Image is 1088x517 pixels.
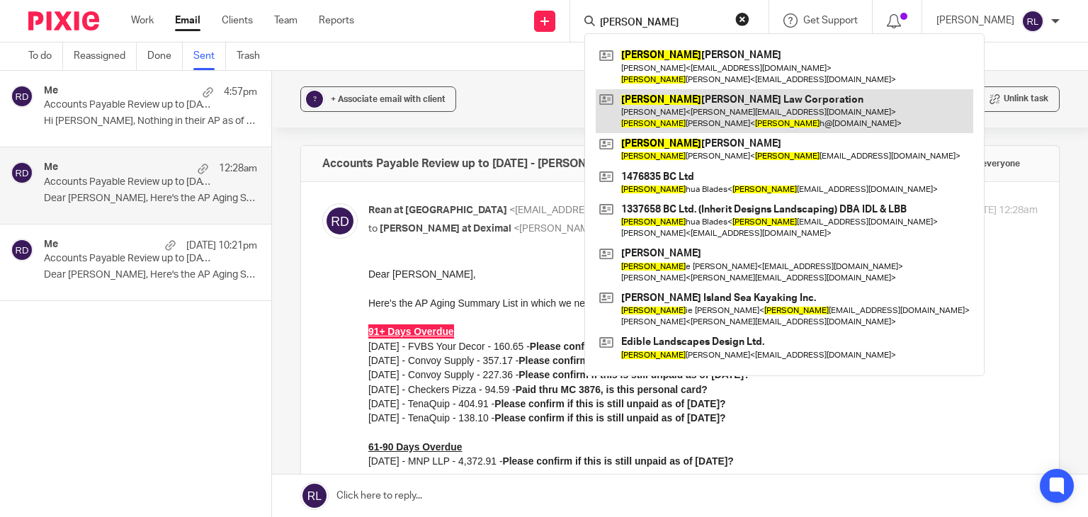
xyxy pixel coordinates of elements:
[11,239,33,261] img: svg%3E
[803,16,858,25] span: Get Support
[735,12,749,26] button: Clear
[44,161,58,174] h4: Me
[599,17,726,30] input: Search
[322,157,716,171] h4: Accounts Payable Review up to [DATE] - [PERSON_NAME] Contracting Ltd
[126,145,357,157] strong: Please confirm if this is still unpaid as of [DATE]?
[186,239,257,253] p: [DATE] 10:21pm
[28,331,669,346] p: Allnorth Consultants Limited
[44,176,215,188] p: Accounts Payable Review up to [DATE] - [PERSON_NAME] Contracting Ltd
[368,224,378,234] span: to
[74,42,137,70] a: Reassigned
[978,86,1060,112] button: Unlink task
[936,13,1014,28] p: [PERSON_NAME]
[222,13,253,28] a: Clients
[44,193,257,205] p: Dear [PERSON_NAME], Here's the AP Aging Summary...
[514,224,766,234] span: <[PERSON_NAME][EMAIL_ADDRESS][DOMAIN_NAME]>
[219,161,257,176] p: 12:28am
[28,273,669,288] p: RONA Terrace
[1021,10,1044,33] img: svg%3E
[44,239,58,251] h4: Me
[28,302,669,317] p: Skeena Truss Ltd.
[368,205,507,215] span: Rean at [GEOGRAPHIC_DATA]
[306,91,323,108] div: ?
[44,115,257,127] p: Hi [PERSON_NAME], Nothing in their AP as of this...
[161,74,392,85] strong: Please confirm if this is still unpaid as of [DATE]?
[44,85,58,97] h4: Me
[274,13,297,28] a: Team
[44,269,257,281] p: Dear [PERSON_NAME], Here's the AP Aging Summary...
[224,85,257,99] p: 4:57pm
[28,317,669,331] p: Terrace Redi-Mix Ltd.
[147,117,339,128] strong: Paid thru MC 3876, is this personal card?
[300,86,456,112] button: ? + Associate email with client
[967,203,1038,218] p: [DATE] 12:28am
[175,13,200,28] a: Email
[331,95,446,103] span: + Associate email with client
[28,42,63,70] a: To do
[237,42,271,70] a: Trash
[28,11,99,30] img: Pixie
[28,346,669,360] p: WO Contracting
[150,102,381,113] strong: Please confirm if this is still unpaid as of [DATE]?
[44,99,215,111] p: Accounts Payable Review up to [DATE] - 1373108 B.C. Ltd. ([PERSON_NAME])
[11,85,33,108] img: svg%3E
[184,232,415,243] strong: Please confirm if this is still unpaid as of [DATE]?
[322,203,358,239] img: svg%3E
[319,13,354,28] a: Reports
[380,224,511,234] span: [PERSON_NAME] at Deximal
[135,188,365,200] strong: Please confirm if this is still unpaid as of [DATE]?
[193,42,226,70] a: Sent
[131,13,154,28] a: Work
[150,88,381,99] strong: Please confirm if this is still unpaid as of [DATE]?
[147,42,183,70] a: Done
[509,205,684,215] span: <[EMAIL_ADDRESS][DOMAIN_NAME]>
[28,288,669,302] p: Steelhead Transport & Towing
[126,131,357,142] strong: Please confirm if this is still unpaid as of [DATE]?
[44,253,215,265] p: Accounts Payable Review up to [DATE] - Inherit Designs Landscaping
[11,161,33,184] img: svg%3E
